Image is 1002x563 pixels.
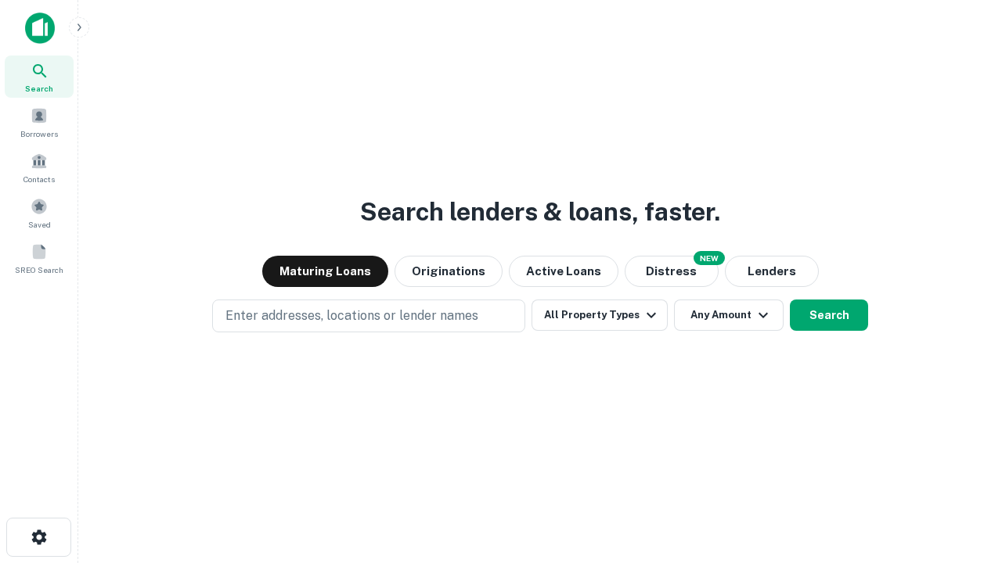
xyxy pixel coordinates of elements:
[5,192,74,234] a: Saved
[725,256,819,287] button: Lenders
[262,256,388,287] button: Maturing Loans
[625,256,719,287] button: Search distressed loans with lien and other non-mortgage details.
[360,193,720,231] h3: Search lenders & loans, faster.
[395,256,503,287] button: Originations
[790,299,868,331] button: Search
[212,299,525,332] button: Enter addresses, locations or lender names
[28,218,51,231] span: Saved
[5,237,74,279] a: SREO Search
[23,173,55,185] span: Contacts
[20,127,58,140] span: Borrowers
[924,438,1002,513] iframe: Chat Widget
[225,307,478,325] p: Enter addresses, locations or lender names
[25,82,53,95] span: Search
[532,299,668,331] button: All Property Types
[5,101,74,143] a: Borrowers
[25,13,55,44] img: capitalize-icon.png
[15,264,63,276] span: SREO Search
[5,56,74,98] a: Search
[5,146,74,188] a: Contacts
[674,299,784,331] button: Any Amount
[509,256,618,287] button: Active Loans
[694,251,725,265] div: NEW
